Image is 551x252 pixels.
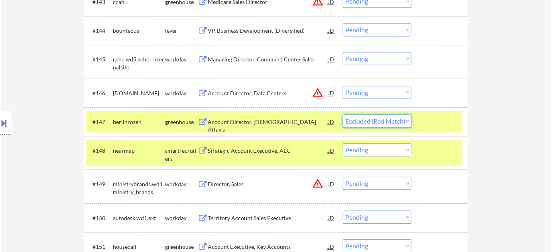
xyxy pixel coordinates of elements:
[327,114,335,129] div: JD
[312,87,323,98] button: warning_amber
[327,143,335,157] div: JD
[113,214,165,222] div: autodesk.wd1.ext
[208,214,328,222] div: Territory Account Sales Executive
[208,243,328,251] div: Account Executive, Key Accounts
[92,27,106,35] div: #144
[165,147,198,162] div: smartrecruiters
[165,180,198,188] div: workday
[208,147,328,155] div: Strategic Account Executive, AEC
[327,211,335,225] div: JD
[165,214,198,222] div: workday
[208,55,328,63] div: Managing Director, Command Center Sales
[327,23,335,37] div: JD
[165,27,198,35] div: lever
[327,86,335,100] div: JD
[208,118,328,134] div: Account Director, [DEMOGRAPHIC_DATA] Affairs
[312,178,323,189] button: warning_amber
[165,89,198,97] div: workday
[113,27,165,35] div: bounteous
[165,118,198,126] div: greenhouse
[327,177,335,191] div: JD
[165,243,198,251] div: greenhouse
[208,180,328,188] div: Director, Sales
[208,27,328,35] div: VP, Business Development (Diversified)
[92,243,106,251] div: #151
[113,243,165,251] div: housecall
[165,55,198,63] div: workday
[327,52,335,66] div: JD
[92,214,106,222] div: #150
[208,89,328,97] div: Account Director, Data Centers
